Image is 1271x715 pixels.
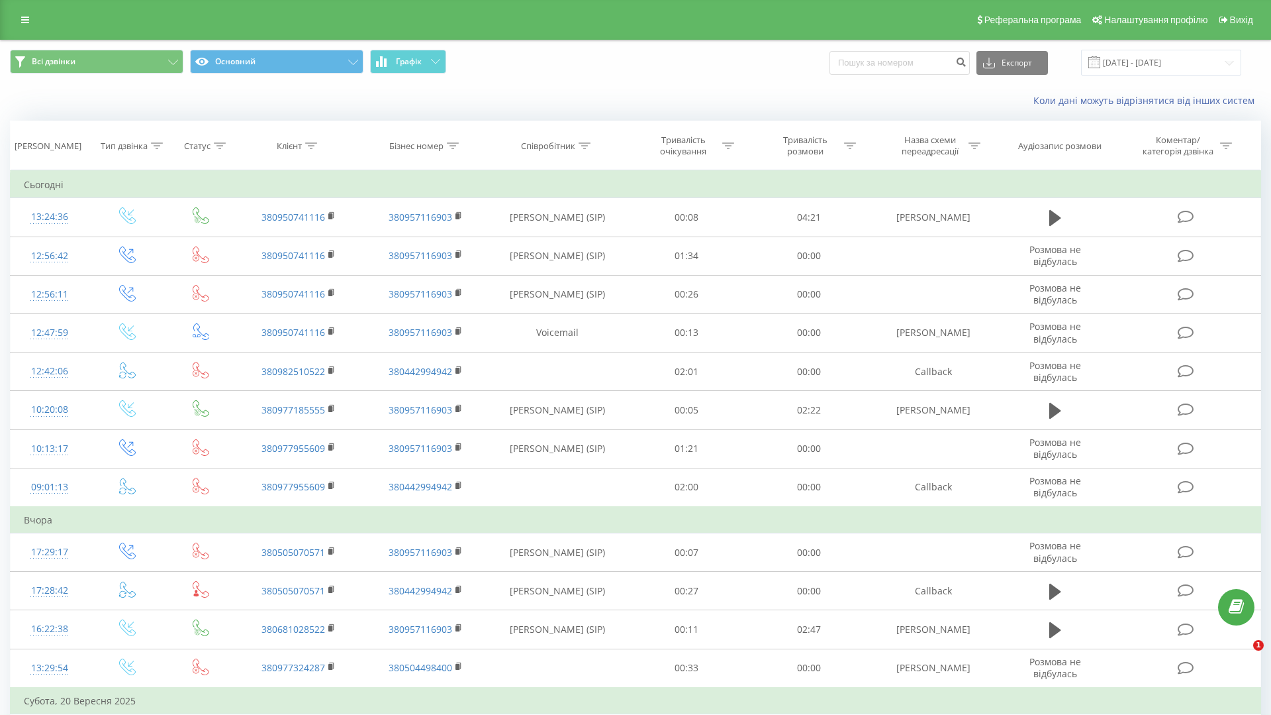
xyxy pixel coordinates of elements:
[24,474,75,500] div: 09:01:13
[15,140,81,152] div: [PERSON_NAME]
[870,610,997,649] td: [PERSON_NAME]
[389,661,452,674] a: 380504498400
[24,578,75,604] div: 17:28:42
[389,480,452,493] a: 380442994942
[1104,15,1207,25] span: Налаштування профілю
[389,211,452,223] a: 380957116903
[1029,539,1081,564] span: Розмова не відбулась
[10,50,183,74] button: Всі дзвінки
[1029,359,1081,384] span: Розмова не відбулась
[626,610,747,649] td: 00:11
[101,140,148,152] div: Тип дзвінка
[1139,135,1217,157] div: Коментар/категорія дзвінка
[976,51,1048,75] button: Експорт
[626,533,747,572] td: 00:07
[370,50,446,74] button: Графік
[389,288,452,300] a: 380957116903
[489,275,626,313] td: [PERSON_NAME] (SIP)
[626,572,747,610] td: 00:27
[489,237,626,275] td: [PERSON_NAME] (SIP)
[24,397,75,423] div: 10:20:08
[521,140,575,152] div: Співробітник
[24,436,75,462] div: 10:13:17
[648,135,719,157] div: Тривалість очікування
[277,140,302,152] div: Клієнт
[626,429,747,468] td: 01:21
[389,584,452,597] a: 380442994942
[1029,243,1081,268] span: Розмова не відбулась
[489,313,626,352] td: Voicemail
[747,468,869,507] td: 00:00
[626,275,747,313] td: 00:26
[24,539,75,565] div: 17:29:17
[626,649,747,688] td: 00:33
[1033,94,1261,107] a: Коли дані можуть відрізнятися вiд інших систем
[1029,436,1081,461] span: Розмова не відбулась
[489,198,626,237] td: [PERSON_NAME] (SIP)
[489,533,626,572] td: [PERSON_NAME] (SIP)
[24,320,75,346] div: 12:47:59
[261,249,325,262] a: 380950741116
[389,140,444,152] div: Бізнес номер
[747,198,869,237] td: 04:21
[1226,640,1258,672] iframe: Intercom live chat
[261,365,325,378] a: 380982510522
[489,610,626,649] td: [PERSON_NAME] (SIP)
[190,50,363,74] button: Основний
[261,288,325,300] a: 380950741116
[32,56,75,67] span: Всі дзвінки
[747,391,869,429] td: 02:22
[747,275,869,313] td: 00:00
[24,358,75,384] div: 12:42:06
[389,365,452,378] a: 380442994942
[626,237,747,275] td: 01:34
[747,649,869,688] td: 00:00
[261,442,325,455] a: 380977955609
[11,688,1261,714] td: Субота, 20 Вересня 2025
[24,655,75,681] div: 13:29:54
[626,313,747,352] td: 00:13
[870,649,997,688] td: [PERSON_NAME]
[1029,320,1081,345] span: Розмова не відбулась
[261,584,325,597] a: 380505070571
[184,140,211,152] div: Статус
[389,249,452,262] a: 380957116903
[626,391,747,429] td: 00:05
[747,237,869,275] td: 00:00
[489,429,626,468] td: [PERSON_NAME] (SIP)
[747,353,869,391] td: 00:00
[1029,474,1081,499] span: Розмова не відбулась
[626,198,747,237] td: 00:08
[489,391,626,429] td: [PERSON_NAME] (SIP)
[747,572,869,610] td: 00:00
[626,353,747,391] td: 02:01
[11,172,1261,198] td: Сьогодні
[1230,15,1253,25] span: Вихід
[870,572,997,610] td: Callback
[261,661,325,674] a: 380977324287
[261,546,325,559] a: 380505070571
[626,468,747,507] td: 02:00
[261,326,325,339] a: 380950741116
[24,282,75,307] div: 12:56:11
[870,391,997,429] td: [PERSON_NAME]
[11,507,1261,533] td: Вчора
[747,429,869,468] td: 00:00
[770,135,841,157] div: Тривалість розмови
[24,243,75,269] div: 12:56:42
[747,610,869,649] td: 02:47
[1018,140,1102,152] div: Аудіозапис розмови
[870,198,997,237] td: [PERSON_NAME]
[261,211,325,223] a: 380950741116
[1253,640,1264,651] span: 1
[396,57,422,66] span: Графік
[870,313,997,352] td: [PERSON_NAME]
[747,313,869,352] td: 00:00
[389,623,452,635] a: 380957116903
[389,404,452,416] a: 380957116903
[24,616,75,642] div: 16:22:38
[1029,655,1081,680] span: Розмова не відбулась
[870,468,997,507] td: Callback
[24,204,75,230] div: 13:24:36
[984,15,1082,25] span: Реферальна програма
